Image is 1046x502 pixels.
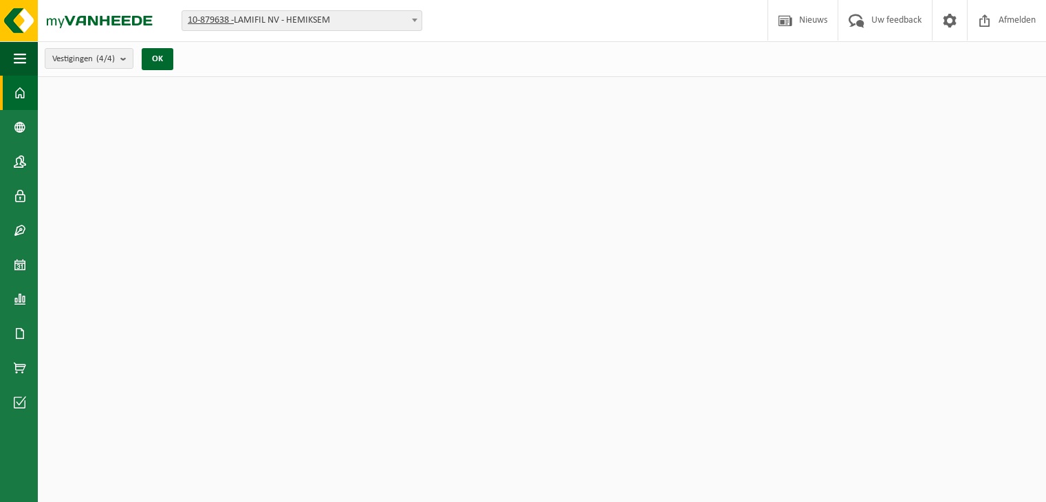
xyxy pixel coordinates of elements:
[96,54,115,63] count: (4/4)
[188,15,234,25] tcxspan: Call 10-879638 - via 3CX
[52,49,115,69] span: Vestigingen
[45,48,133,69] button: Vestigingen(4/4)
[142,48,173,70] button: OK
[182,11,422,30] span: 10-879638 - LAMIFIL NV - HEMIKSEM
[182,10,422,31] span: 10-879638 - LAMIFIL NV - HEMIKSEM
